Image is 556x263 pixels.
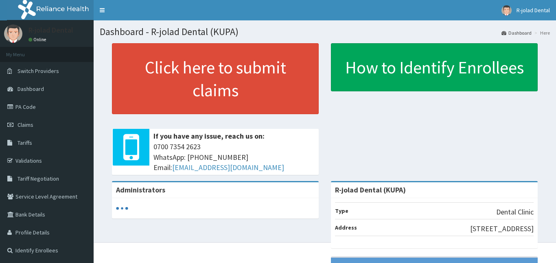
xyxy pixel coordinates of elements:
[18,85,44,93] span: Dashboard
[331,43,538,91] a: How to Identify Enrollees
[496,207,534,217] p: Dental Clinic
[18,175,59,182] span: Tariff Negotiation
[335,185,406,194] strong: R-jolad Dental (KUPA)
[112,43,319,114] a: Click here to submit claims
[501,5,512,15] img: User Image
[153,141,315,173] span: 0700 7354 2623 WhatsApp: [PHONE_NUMBER] Email:
[335,224,357,231] b: Address
[4,24,22,43] img: User Image
[335,207,348,214] b: Type
[153,131,265,141] b: If you have any issue, reach us on:
[18,67,59,75] span: Switch Providers
[501,29,532,36] a: Dashboard
[28,27,73,34] p: R-jolad Dental
[532,29,550,36] li: Here
[116,202,128,214] svg: audio-loading
[172,163,284,172] a: [EMAIL_ADDRESS][DOMAIN_NAME]
[470,223,534,234] p: [STREET_ADDRESS]
[517,7,550,14] span: R-jolad Dental
[18,139,32,146] span: Tariffs
[18,121,33,128] span: Claims
[28,37,48,42] a: Online
[116,185,165,194] b: Administrators
[100,27,550,37] h1: Dashboard - R-jolad Dental (KUPA)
